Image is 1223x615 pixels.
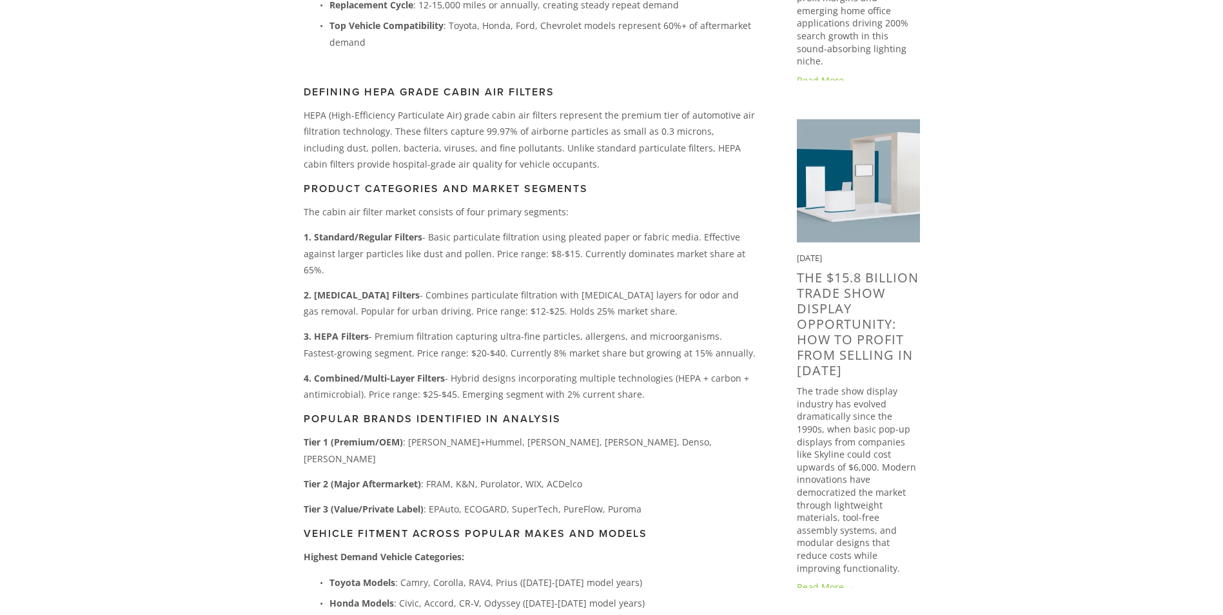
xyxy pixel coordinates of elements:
[304,478,421,490] strong: Tier 2 (Major Aftermarket)
[304,107,756,172] p: HEPA (High-Efficiency Particulate Air) grade cabin air filters represent the premium tier of auto...
[304,551,464,563] strong: Highest Demand Vehicle Categories:
[797,269,919,379] a: The $15.8 Billion Trade Show Display Opportunity: How to Profit from selling in [DATE]
[304,436,403,448] strong: Tier 1 (Premium/OEM)
[304,434,756,466] p: : [PERSON_NAME]+Hummel, [PERSON_NAME], [PERSON_NAME], Denso, [PERSON_NAME]
[304,527,756,540] h3: Vehicle Fitment Across Popular Makes and Models
[304,289,420,301] strong: 2. [MEDICAL_DATA] Filters
[304,204,756,220] p: The cabin air filter market consists of four primary segments:
[304,476,756,492] p: : FRAM, K&N, Purolator, WIX, ACDelco
[304,501,756,517] p: : EPAuto, ECOGARD, SuperTech, PureFlow, Puroma
[329,17,756,50] p: : Toyota, Honda, Ford, Chevrolet models represent 60%+ of aftermarket demand
[304,231,422,243] strong: 1. Standard/Regular Filters
[304,372,445,384] strong: 4. Combined/Multi-Layer Filters
[304,503,424,515] strong: Tier 3 (Value/Private Label)
[797,252,822,264] time: [DATE]
[304,413,756,425] h3: Popular Brands Identified in Analysis
[304,370,756,402] p: - Hybrid designs incorporating multiple technologies (HEPA + carbon + antimicrobial). Price range...
[329,19,444,32] strong: Top Vehicle Compatibility
[304,287,756,319] p: - Combines particulate filtration with [MEDICAL_DATA] layers for odor and gas removal. Popular fo...
[797,581,920,594] a: Read More →
[329,574,756,591] p: : Camry, Corolla, RAV4, Prius ([DATE]-[DATE] model years)
[329,597,394,609] strong: Honda Models
[304,182,756,195] h3: Product Categories and Market Segments
[797,119,920,242] img: The $15.8 Billion Trade Show Display Opportunity: How to Profit from selling in 2025
[329,576,395,589] strong: Toyota Models
[304,330,369,342] strong: 3. HEPA Filters
[797,74,920,87] a: Read More →
[329,595,756,611] p: : Civic, Accord, CR-V, Odyssey ([DATE]-[DATE] model years)
[797,385,920,574] p: The trade show display industry has evolved dramatically since the 1990s, when basic pop-up displ...
[304,229,756,278] p: - Basic particulate filtration using pleated paper or fabric media. Effective against larger part...
[304,328,756,360] p: - Premium filtration capturing ultra-fine particles, allergens, and microorganisms. Fastest-growi...
[304,86,756,98] h3: Defining HEPA Grade Cabin Air Filters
